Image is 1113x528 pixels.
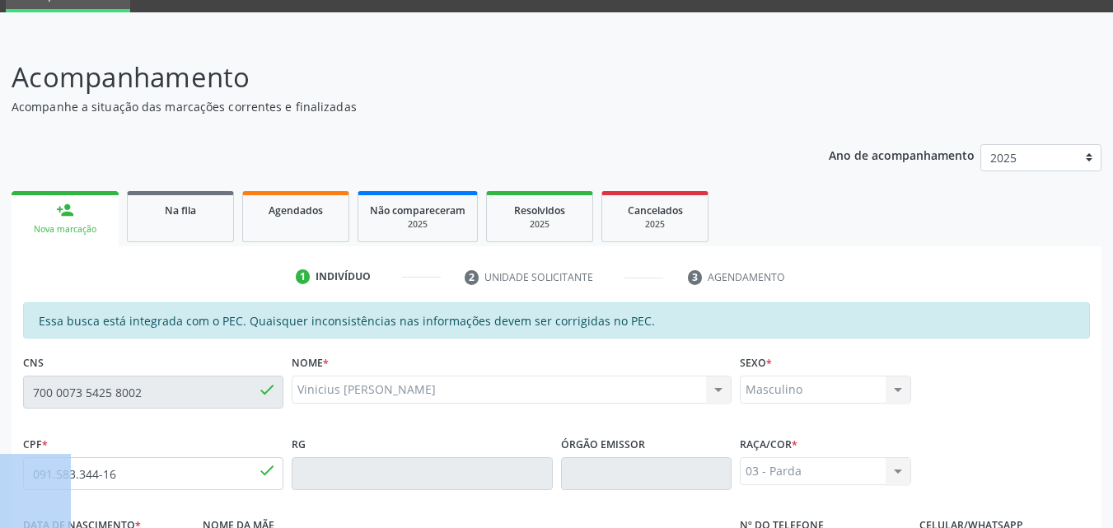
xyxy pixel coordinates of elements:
label: Órgão emissor [561,432,645,457]
p: Acompanhamento [12,57,774,98]
p: Acompanhe a situação das marcações correntes e finalizadas [12,98,774,115]
div: Essa busca está integrada com o PEC. Quaisquer inconsistências nas informações devem ser corrigid... [23,302,1090,339]
div: 2025 [614,218,696,231]
span: Não compareceram [370,203,465,217]
div: person_add [56,201,74,219]
span: Na fila [165,203,196,217]
div: 2025 [498,218,581,231]
div: 2025 [370,218,465,231]
p: Ano de acompanhamento [829,144,975,165]
label: Raça/cor [740,432,797,457]
label: RG [292,432,306,457]
label: CPF [23,432,48,457]
span: Agendados [269,203,323,217]
span: Cancelados [628,203,683,217]
label: CNS [23,350,44,376]
label: Sexo [740,350,772,376]
span: Resolvidos [514,203,565,217]
span: done [258,381,276,399]
label: Nome [292,350,329,376]
div: 1 [296,269,311,284]
div: Indivíduo [316,269,371,284]
div: Nova marcação [23,223,107,236]
span: done [258,461,276,479]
